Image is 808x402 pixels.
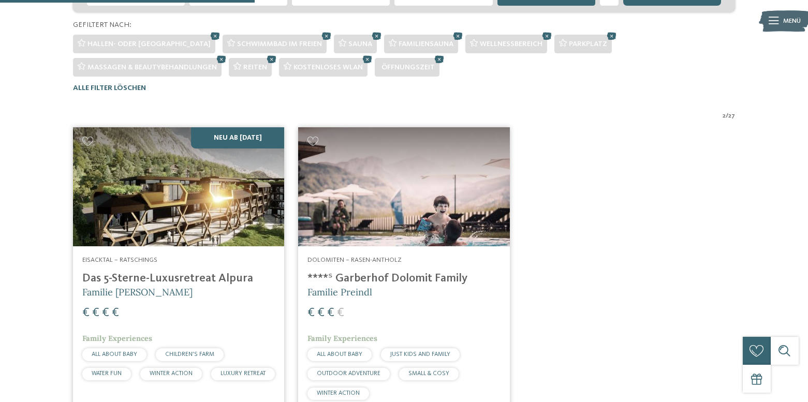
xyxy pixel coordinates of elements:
span: € [337,307,344,319]
span: CHILDREN’S FARM [165,351,214,358]
h4: Das 5-Sterne-Luxusretreat Alpura [82,272,275,286]
span: WINTER ACTION [317,390,360,396]
span: Sauna [348,40,372,48]
span: WATER FUN [92,370,122,377]
span: Familie Preindl [307,286,372,298]
span: Schwimmbad im Freien [237,40,322,48]
span: Familiensauna [399,40,453,48]
span: € [112,307,119,319]
span: Hallen- oder [GEOGRAPHIC_DATA] [87,40,211,48]
span: € [92,307,99,319]
span: Kostenloses WLAN [293,64,363,71]
span: / [726,111,728,121]
img: Familienhotels gesucht? Hier findet ihr die besten! [73,127,284,246]
span: Gefiltert nach: [73,21,131,28]
span: € [102,307,109,319]
span: ALL ABOUT BABY [92,351,137,358]
span: OUTDOOR ADVENTURE [317,370,380,377]
span: Dolomiten – Rasen-Antholz [307,257,402,263]
span: LUXURY RETREAT [221,370,266,377]
span: Öffnungszeit [381,64,435,71]
img: Familienhotels gesucht? Hier findet ihr die besten! [298,127,509,246]
span: Alle Filter löschen [73,84,146,92]
span: 2 [723,111,726,121]
span: JUST KIDS AND FAMILY [390,351,450,358]
span: Familie [PERSON_NAME] [82,286,193,298]
span: Family Experiences [307,334,377,343]
span: € [317,307,325,319]
span: € [307,307,315,319]
span: Eisacktal – Ratschings [82,257,157,263]
span: SMALL & COSY [408,370,449,377]
span: WINTER ACTION [150,370,193,377]
span: 27 [728,111,735,121]
h4: ****ˢ Garberhof Dolomit Family [307,272,500,286]
span: € [82,307,90,319]
span: Wellnessbereich [480,40,542,48]
span: Reiten [243,64,267,71]
span: Parkplatz [569,40,607,48]
span: € [327,307,334,319]
span: Family Experiences [82,334,152,343]
span: Massagen & Beautybehandlungen [87,64,217,71]
span: ALL ABOUT BABY [317,351,362,358]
